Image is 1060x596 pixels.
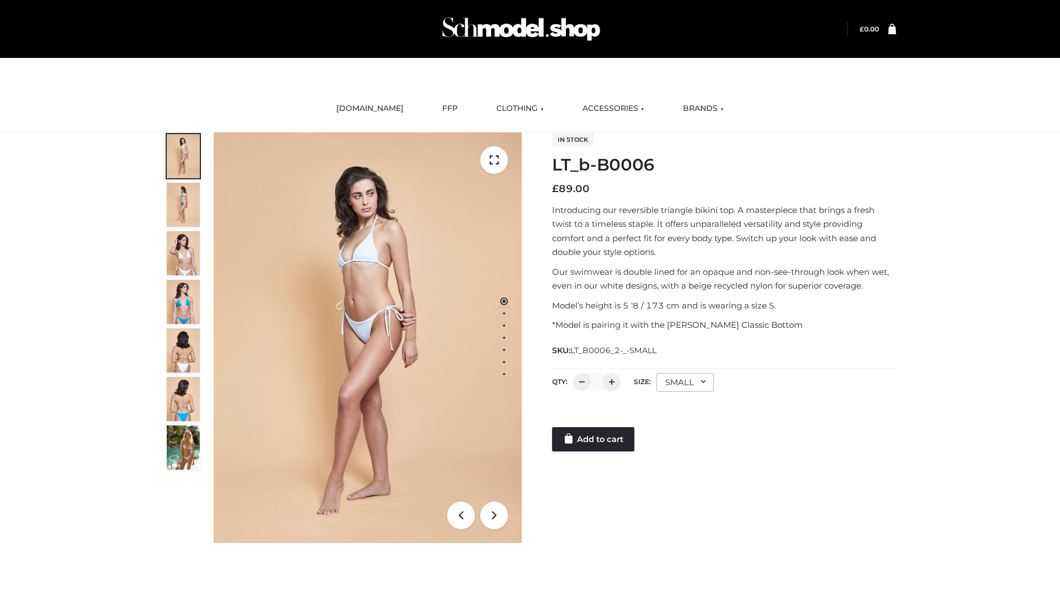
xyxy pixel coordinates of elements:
[552,203,896,259] p: Introducing our reversible triangle bikini top. A masterpiece that brings a fresh twist to a time...
[167,134,200,178] img: ArielClassicBikiniTop_CloudNine_AzureSky_OW114ECO_1-scaled.jpg
[656,373,714,392] div: SMALL
[167,377,200,421] img: ArielClassicBikiniTop_CloudNine_AzureSky_OW114ECO_8-scaled.jpg
[167,328,200,372] img: ArielClassicBikiniTop_CloudNine_AzureSky_OW114ECO_7-scaled.jpg
[167,183,200,227] img: ArielClassicBikiniTop_CloudNine_AzureSky_OW114ECO_2-scaled.jpg
[552,377,568,386] label: QTY:
[552,427,634,451] a: Add to cart
[860,25,879,33] a: £0.00
[167,280,200,324] img: ArielClassicBikiniTop_CloudNine_AzureSky_OW114ECO_4-scaled.jpg
[552,344,658,357] span: SKU:
[570,345,656,355] span: LT_B0006_2-_-SMALL
[552,133,593,146] span: In stock
[860,25,864,33] span: £
[860,25,879,33] bdi: 0.00
[434,97,466,121] a: FFP
[552,155,896,175] h1: LT_b-B0006
[438,7,604,51] img: Schmodel Admin 964
[574,97,653,121] a: ACCESSORIES
[328,97,412,121] a: [DOMAIN_NAME]
[552,318,896,332] p: *Model is pairing it with the [PERSON_NAME] Classic Bottom
[167,231,200,275] img: ArielClassicBikiniTop_CloudNine_AzureSky_OW114ECO_3-scaled.jpg
[488,97,552,121] a: CLOTHING
[634,377,651,386] label: Size:
[552,183,590,195] bdi: 89.00
[552,299,896,313] p: Model’s height is 5 ‘8 / 173 cm and is wearing a size S.
[167,425,200,470] img: Arieltop_CloudNine_AzureSky2.jpg
[552,183,559,195] span: £
[675,97,732,121] a: BRANDS
[552,265,896,293] p: Our swimwear is double lined for an opaque and non-see-through look when wet, even in our white d...
[214,132,522,543] img: ArielClassicBikiniTop_CloudNine_AzureSky_OW114ECO_1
